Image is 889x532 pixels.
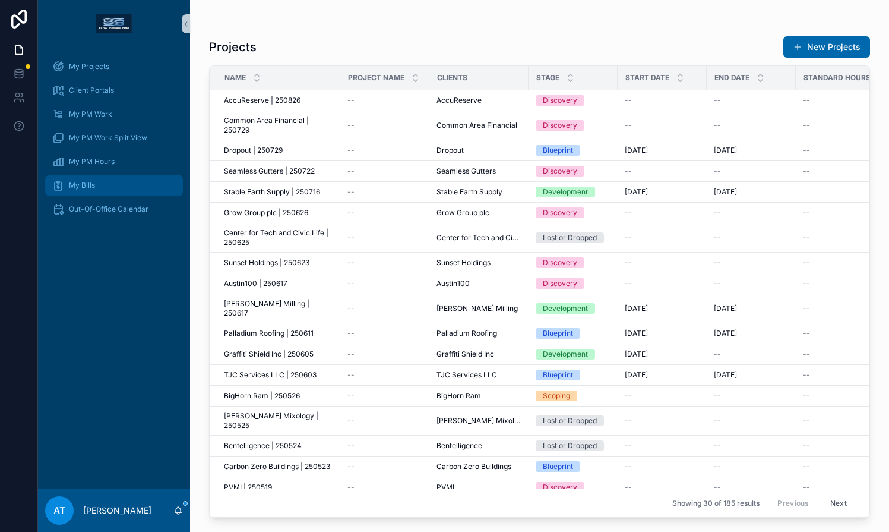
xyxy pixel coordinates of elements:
span: Austin100 | 250617 [224,279,287,288]
span: My PM Hours [69,157,115,166]
span: My Bills [69,181,95,190]
a: Sunset Holdings [436,258,521,267]
span: Bentelligence [436,441,482,451]
span: -- [714,233,721,243]
div: Development [543,303,588,314]
a: -- [625,96,700,105]
a: -- [714,121,789,130]
a: My Projects [45,56,183,77]
span: PVMI [436,483,454,492]
span: -- [347,329,355,338]
a: -- [347,483,422,492]
span: TJC Services LLC [436,370,497,380]
a: Discovery [536,257,610,268]
span: -- [625,441,632,451]
span: Center for Tech and Civic Life | 250625 [224,228,333,247]
a: -- [714,166,789,176]
a: -- [347,187,422,197]
span: -- [625,279,632,288]
span: [DATE] [714,146,737,155]
span: -- [803,279,810,288]
a: My PM Hours [45,151,183,172]
a: Grow Group plc | 250626 [224,208,333,218]
a: -- [625,208,700,218]
a: Discovery [536,278,610,289]
div: Discovery [543,257,577,268]
span: -- [803,121,810,130]
span: Center for Tech and Civic Life [436,233,521,243]
a: [PERSON_NAME] Milling | 250617 [224,299,333,318]
span: My Projects [69,62,109,71]
a: PVMI [436,483,521,492]
span: -- [714,462,721,471]
a: [DATE] [625,187,700,197]
a: -- [714,350,789,359]
span: End Date [714,73,749,83]
span: TJC Services LLC | 250603 [224,370,317,380]
span: Seamless Gutters | 250722 [224,166,315,176]
a: Sunset Holdings | 250623 [224,258,333,267]
span: [PERSON_NAME] Mixology | 250525 [224,411,333,430]
a: -- [625,233,700,243]
span: Project Name [348,73,404,83]
span: Grow Group plc [436,208,489,218]
span: -- [347,370,355,380]
p: [PERSON_NAME] [83,505,151,517]
span: Stable Earth Supply | 250716 [224,187,320,197]
a: [DATE] [625,304,700,313]
span: Seamless Gutters [436,166,496,176]
span: [DATE] [714,187,737,197]
a: -- [347,370,422,380]
a: Graffiti Shield Inc | 250605 [224,350,333,359]
a: -- [714,258,789,267]
span: -- [347,441,355,451]
span: -- [347,146,355,155]
a: -- [625,483,700,492]
a: -- [347,416,422,426]
a: [PERSON_NAME] Mixology [436,416,521,426]
div: Discovery [543,482,577,493]
a: Development [536,303,610,314]
span: Austin100 [436,279,470,288]
span: -- [625,96,632,105]
a: -- [347,279,422,288]
span: -- [347,483,355,492]
a: Discovery [536,166,610,177]
a: AccuReserve [436,96,521,105]
a: Carbon Zero Buildings [436,462,521,471]
span: My PM Work Split View [69,133,147,143]
div: Development [543,187,588,197]
span: -- [347,462,355,471]
a: -- [625,258,700,267]
a: BigHorn Ram [436,391,521,401]
a: -- [714,208,789,218]
span: Start Date [625,73,669,83]
div: Development [543,349,588,360]
a: Discovery [536,207,610,218]
div: Discovery [543,120,577,131]
a: Lost or Dropped [536,232,610,243]
div: Lost or Dropped [543,415,597,426]
span: -- [714,258,721,267]
span: Out-Of-Office Calendar [69,204,148,214]
span: -- [625,121,632,130]
a: Blueprint [536,370,610,380]
span: [DATE] [714,370,737,380]
div: Discovery [543,207,577,218]
span: Showing 30 of 185 results [672,499,760,508]
span: Name [224,73,246,83]
a: -- [714,279,789,288]
span: -- [803,146,810,155]
a: [DATE] [714,370,789,380]
a: New Projects [783,36,870,58]
span: -- [803,441,810,451]
a: -- [347,233,422,243]
a: Client Portals [45,80,183,101]
span: PVMI | 250519 [224,483,272,492]
div: Lost or Dropped [543,232,597,243]
span: -- [347,187,355,197]
span: -- [803,329,810,338]
span: -- [347,166,355,176]
span: Palladium Roofing | 250611 [224,329,314,338]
